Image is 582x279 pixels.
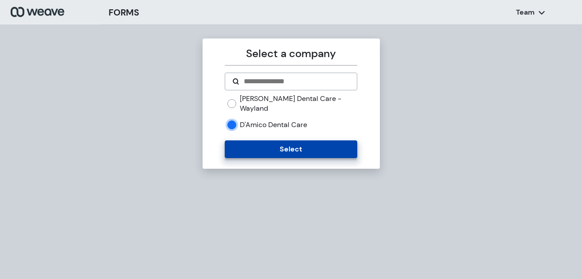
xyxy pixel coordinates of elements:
p: Select a company [225,46,357,62]
input: Search [243,76,350,87]
label: [PERSON_NAME] Dental Care - Wayland [240,94,357,113]
h3: FORMS [109,6,139,19]
p: Team [516,8,535,17]
label: D'Amico Dental Care [240,120,307,130]
button: Select [225,140,357,158]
